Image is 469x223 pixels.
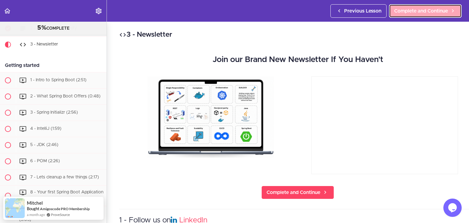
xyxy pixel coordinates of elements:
[27,212,45,217] span: a month ago
[344,7,381,15] span: Previous Lesson
[394,7,448,15] span: Complete and Continue
[37,25,46,31] span: 5%
[51,212,70,217] a: ProveSource
[4,7,11,15] svg: Back to course curriculum
[8,24,99,32] div: COMPLETE
[19,210,97,222] span: 9 - Embedded Web Server.cmproj (3:05)
[30,126,61,131] span: 4 - IntelliJ (1:59)
[389,4,462,18] a: Complete and Continue
[30,78,86,82] span: 1 - Intro to Spring Boot (2:51)
[19,190,104,201] span: 8 - Your first Spring Boot Application (4:09)
[443,199,463,217] iframe: chat widget
[30,94,100,98] span: 2 - What Spring Boot Offers (0:48)
[330,4,387,18] a: Previous Lesson
[267,189,320,196] span: Complete and Continue
[27,206,39,211] span: Bought
[30,42,58,46] span: 3 - Newsletter
[147,76,274,158] img: bPMdpB8sRcSzZwxzfdaQ_Ready+to+superc.gif
[27,200,43,206] span: Mitchel
[30,159,60,163] span: 6 - POM (2:26)
[128,55,467,64] h2: Join our Brand New Newsletter If You Haven't
[30,110,78,115] span: 3 - Spring Initializr (2:56)
[95,7,102,15] svg: Settings Menu
[40,207,90,211] a: Amigoscode PRO Membership
[5,198,25,218] img: provesource social proof notification image
[30,175,99,179] span: 7 - Lets cleanup a few things (2:17)
[30,143,58,147] span: 5 - JDK (2:46)
[261,186,334,199] a: Complete and Continue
